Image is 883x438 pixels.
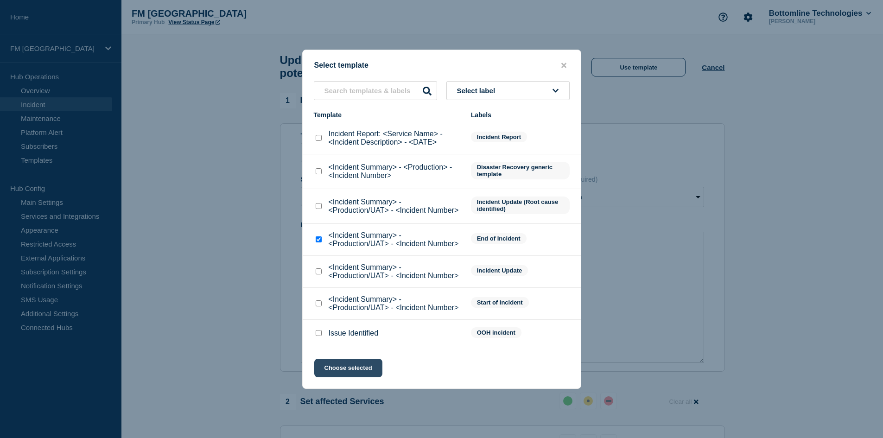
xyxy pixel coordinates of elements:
p: Incident Report: <Service Name> - <Incident Description> - <DATE> [329,130,462,146]
input: <Incident Summary> - <Production/UAT> - <Incident Number> checkbox [316,236,322,242]
div: Select template [303,61,581,70]
input: Incident Report: <Service Name> - <Incident Description> - <DATE> checkbox [316,135,322,141]
div: Template [314,111,462,119]
input: <Incident Summary> - <Production/UAT> - <Incident Number> checkbox [316,203,322,209]
button: close button [559,61,569,70]
span: Start of Incident [471,297,529,308]
span: Disaster Recovery generic template [471,162,570,179]
button: Select label [446,81,570,100]
p: <Incident Summary> - <Production/UAT> - <Incident Number> [329,198,462,215]
p: <Incident Summary> - <Production/UAT> - <Incident Number> [329,231,462,248]
span: Incident Report [471,132,527,142]
span: End of Incident [471,233,527,244]
p: Issue Identified [329,329,379,337]
input: <Incident Summary> - <Production/UAT> - <Incident Number> checkbox [316,300,322,306]
p: <Incident Summary> - <Production/UAT> - <Incident Number> [329,263,462,280]
input: Search templates & labels [314,81,437,100]
div: Labels [471,111,570,119]
input: Issue Identified checkbox [316,330,322,336]
span: Incident Update [471,265,528,276]
p: <Incident Summary> - <Production/UAT> - <Incident Number> [329,295,462,312]
p: <Incident Summary> - <Production> - <Incident Number> [329,163,462,180]
span: Select label [457,87,499,95]
span: OOH incident [471,327,521,338]
input: <Incident Summary> - <Production> - <Incident Number> checkbox [316,168,322,174]
span: Incident Update (Root cause identified) [471,197,570,214]
button: Choose selected [314,359,382,377]
input: <Incident Summary> - <Production/UAT> - <Incident Number> checkbox [316,268,322,274]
